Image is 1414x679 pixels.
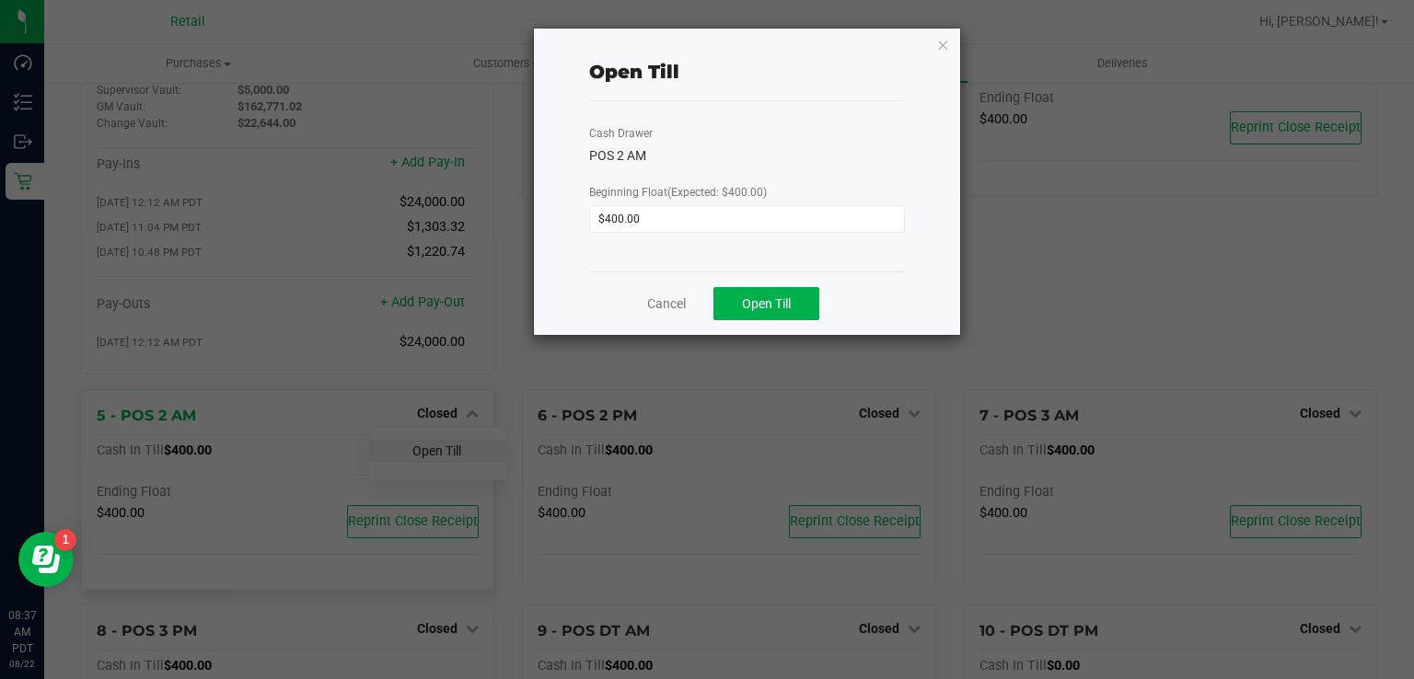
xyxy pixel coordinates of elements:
button: Open Till [713,287,819,320]
label: Cash Drawer [589,125,653,142]
div: Open Till [589,58,679,86]
iframe: Resource center [18,532,74,587]
a: Cancel [647,294,686,314]
span: Beginning Float [589,186,767,199]
div: POS 2 AM [589,146,905,166]
span: (Expected: $400.00) [667,186,767,199]
iframe: Resource center unread badge [54,529,76,551]
span: Open Till [742,296,791,311]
